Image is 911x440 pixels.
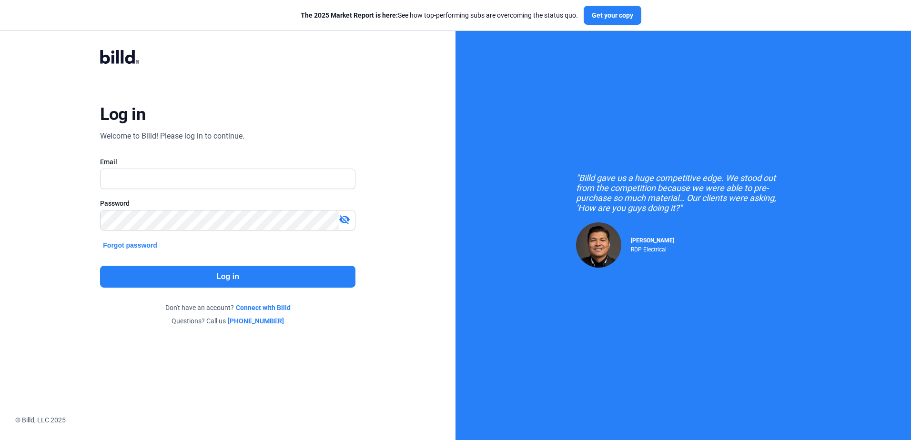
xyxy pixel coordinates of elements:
a: [PHONE_NUMBER] [228,316,284,326]
button: Get your copy [584,6,641,25]
div: Email [100,157,355,167]
button: Log in [100,266,355,288]
img: Raul Pacheco [576,222,621,268]
button: Forgot password [100,240,160,250]
span: [PERSON_NAME] [631,237,674,244]
mat-icon: visibility_off [339,214,350,225]
div: Questions? Call us [100,316,355,326]
div: Don't have an account? [100,303,355,312]
div: "Billd gave us a huge competitive edge. We stood out from the competition because we were able to... [576,173,790,213]
div: Welcome to Billd! Please log in to continue. [100,130,244,142]
div: RDP Electrical [631,244,674,253]
div: Log in [100,104,145,125]
div: See how top-performing subs are overcoming the status quo. [301,10,578,20]
span: The 2025 Market Report is here: [301,11,398,19]
a: Connect with Billd [236,303,291,312]
div: Password [100,199,355,208]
